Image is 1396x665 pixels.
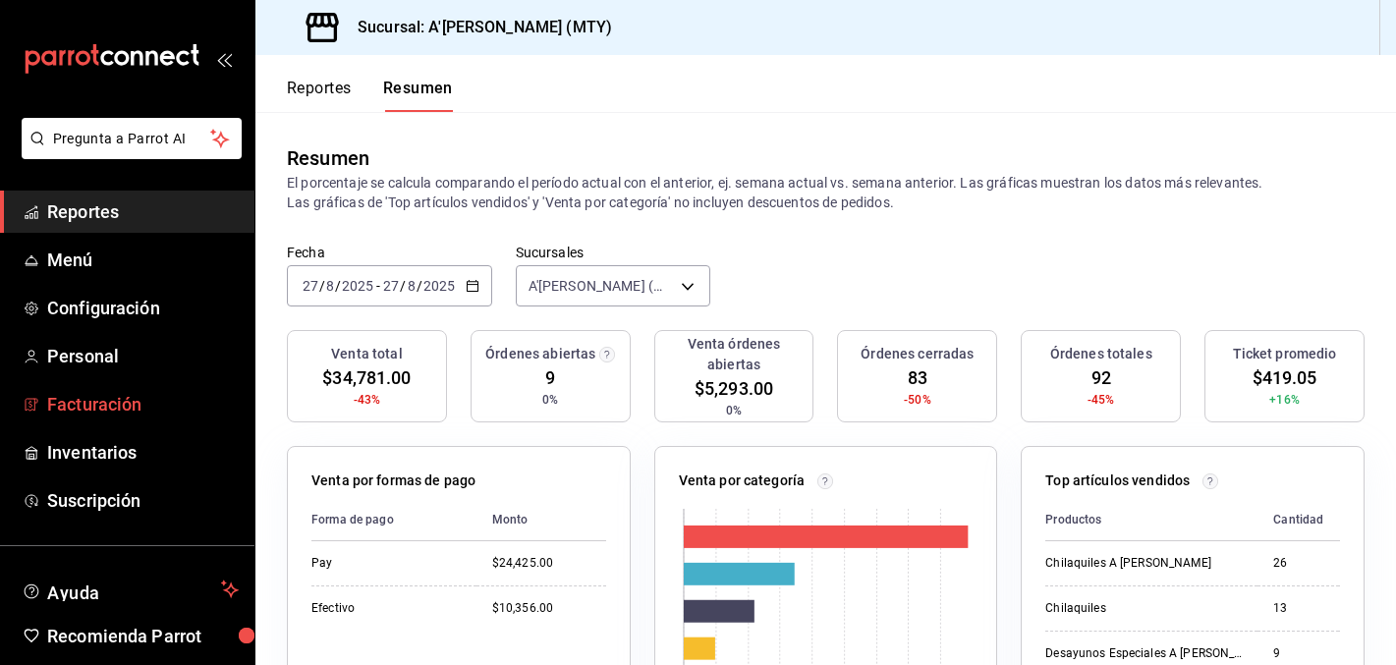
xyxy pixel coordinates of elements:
[1257,499,1339,541] th: Cantidad
[287,246,492,259] label: Fecha
[904,391,931,409] span: -50%
[287,143,369,173] div: Resumen
[14,142,242,163] a: Pregunta a Parrot AI
[1273,600,1323,617] div: 13
[22,118,242,159] button: Pregunta a Parrot AI
[1233,344,1337,364] h3: Ticket promedio
[383,79,453,112] button: Resumen
[485,344,595,364] h3: Órdenes abiertas
[1045,600,1242,617] div: Chilaquiles
[47,391,239,417] span: Facturación
[47,623,239,649] span: Recomienda Parrot
[861,344,974,364] h3: Órdenes cerradas
[695,375,773,402] span: $5,293.00
[400,278,406,294] span: /
[516,246,710,259] label: Sucursales
[382,278,400,294] input: --
[331,344,402,364] h3: Venta total
[47,487,239,514] span: Suscripción
[325,278,335,294] input: --
[47,343,239,369] span: Personal
[1050,344,1152,364] h3: Órdenes totales
[417,278,422,294] span: /
[1088,391,1115,409] span: -45%
[319,278,325,294] span: /
[545,364,555,391] span: 9
[47,198,239,225] span: Reportes
[53,129,211,149] span: Pregunta a Parrot AI
[335,278,341,294] span: /
[422,278,456,294] input: ----
[287,79,352,112] button: Reportes
[663,334,806,375] h3: Venta órdenes abiertas
[476,499,606,541] th: Monto
[311,600,461,617] div: Efectivo
[47,578,213,601] span: Ayuda
[1045,471,1190,491] p: Top artículos vendidos
[311,471,475,491] p: Venta por formas de pago
[542,391,558,409] span: 0%
[47,295,239,321] span: Configuración
[1091,364,1111,391] span: 92
[341,278,374,294] input: ----
[726,402,742,419] span: 0%
[216,51,232,67] button: open_drawer_menu
[311,499,476,541] th: Forma de pago
[1045,499,1257,541] th: Productos
[1045,555,1242,572] div: Chilaquiles A [PERSON_NAME]
[407,278,417,294] input: --
[1273,645,1323,662] div: 9
[492,600,606,617] div: $10,356.00
[47,247,239,273] span: Menú
[354,391,381,409] span: -43%
[1273,555,1323,572] div: 26
[1269,391,1300,409] span: +16%
[322,364,411,391] span: $34,781.00
[287,173,1365,212] p: El porcentaje se calcula comparando el período actual con el anterior, ej. semana actual vs. sema...
[1253,364,1317,391] span: $419.05
[492,555,606,572] div: $24,425.00
[302,278,319,294] input: --
[311,555,461,572] div: Pay
[679,471,806,491] p: Venta por categoría
[47,439,239,466] span: Inventarios
[342,16,612,39] h3: Sucursal: A'[PERSON_NAME] (MTY)
[376,278,380,294] span: -
[1045,645,1242,662] div: Desayunos Especiales A [PERSON_NAME]
[287,79,453,112] div: navigation tabs
[529,276,674,296] span: A'[PERSON_NAME] (MTY)
[908,364,927,391] span: 83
